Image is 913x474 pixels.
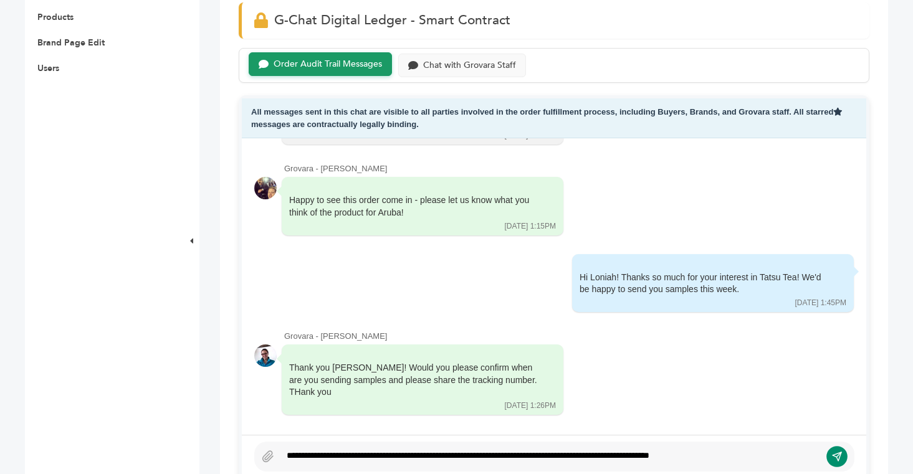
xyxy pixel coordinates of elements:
[505,221,556,232] div: [DATE] 1:15PM
[274,59,382,70] div: Order Audit Trail Messages
[423,60,516,71] div: Chat with Grovara Staff
[795,298,846,308] div: [DATE] 1:45PM
[284,163,854,174] div: Grovara - [PERSON_NAME]
[284,331,854,342] div: Grovara - [PERSON_NAME]
[37,11,74,23] a: Products
[37,37,105,49] a: Brand Page Edit
[580,272,829,296] div: Hi Loniah! Thanks so much for your interest in Tatsu Tea! We'd be happy to send you samples this ...
[505,401,556,411] div: [DATE] 1:26PM
[37,62,59,74] a: Users
[274,11,510,29] span: G-Chat Digital Ledger - Smart Contract
[242,98,866,138] div: All messages sent in this chat are visible to all parties involved in the order fulfillment proce...
[289,194,538,219] div: Happy to see this order come in - please let us know what you think of the product for Aruba!
[289,362,538,399] div: Thank you [PERSON_NAME]! Would you please confirm when are you sending samples and please share t...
